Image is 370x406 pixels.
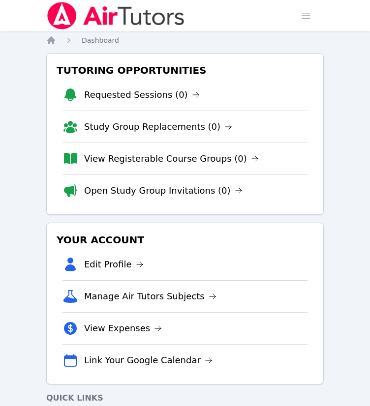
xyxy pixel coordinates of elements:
nav: Breadcrumb [46,35,324,45]
h3: Tutoring Opportunities [55,61,315,79]
h3: Your Account [55,231,315,249]
a: Study Group Replacements (0) [84,120,232,134]
a: Dashboard [82,35,119,45]
a: Requested Sessions (0) [84,88,200,102]
a: Manage Air Tutors Subjects [84,290,216,303]
a: Open Study Group Invitations (0) [84,184,243,198]
a: View Registerable Course Groups (0) [84,152,259,166]
span: Dashboard [82,36,119,44]
a: Link Your Google Calendar [84,353,213,367]
a: View Expenses [84,321,162,335]
h4: Quick Links [46,392,324,404]
a: Edit Profile [84,258,144,271]
img: Air Tutors [46,2,185,29]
